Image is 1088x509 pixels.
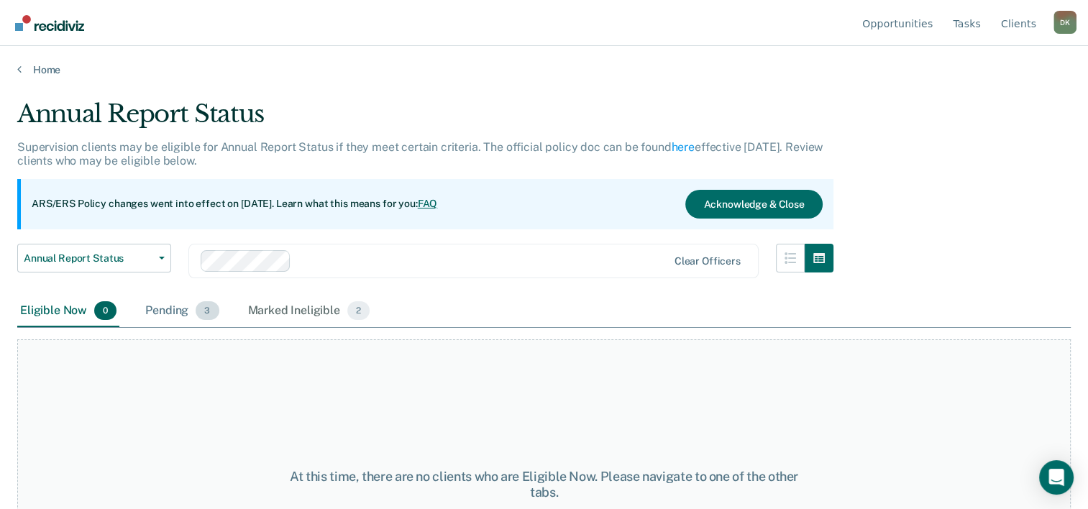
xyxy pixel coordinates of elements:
span: 0 [94,301,116,320]
div: Pending3 [142,295,221,327]
img: Recidiviz [15,15,84,31]
button: Profile dropdown button [1053,11,1076,34]
div: D K [1053,11,1076,34]
div: At this time, there are no clients who are Eligible Now. Please navigate to one of the other tabs. [281,469,808,500]
a: here [672,140,695,154]
span: 2 [347,301,370,320]
span: 3 [196,301,219,320]
p: Supervision clients may be eligible for Annual Report Status if they meet certain criteria. The o... [17,140,823,168]
div: Clear officers [675,255,741,267]
a: Home [17,63,1071,76]
div: Open Intercom Messenger [1039,460,1074,495]
button: Annual Report Status [17,244,171,272]
span: Annual Report Status [24,252,153,265]
div: Marked Ineligible2 [245,295,373,327]
p: ARS/ERS Policy changes went into effect on [DATE]. Learn what this means for you: [32,197,437,211]
a: FAQ [418,198,438,209]
button: Acknowledge & Close [685,190,822,219]
div: Annual Report Status [17,99,833,140]
div: Eligible Now0 [17,295,119,327]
